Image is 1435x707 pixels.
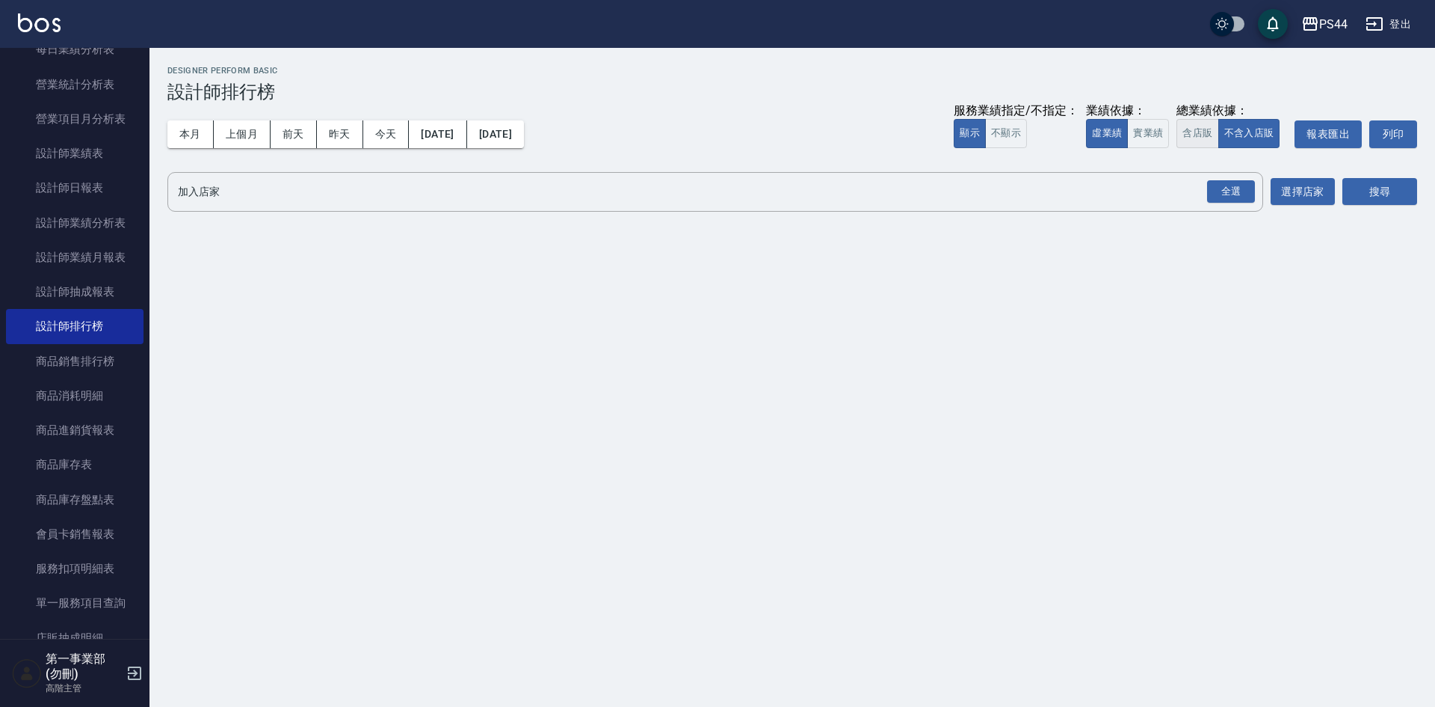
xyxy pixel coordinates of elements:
a: 服務扣項明細表 [6,551,143,586]
div: PS44 [1319,15,1348,34]
button: 含店販 [1176,119,1218,148]
a: 商品庫存表 [6,447,143,482]
img: Logo [18,13,61,32]
a: 設計師排行榜 [6,309,143,343]
button: [DATE] [409,120,466,148]
div: 服務業績指定/不指定： [954,103,1078,119]
button: 實業績 [1127,119,1169,148]
button: [DATE] [467,120,524,148]
a: 店販抽成明細 [6,621,143,655]
button: 上個月 [214,120,271,148]
h2: Designer Perform Basic [167,66,1417,76]
button: PS44 [1295,9,1354,40]
a: 商品庫存盤點表 [6,483,143,517]
a: 營業項目月分析表 [6,102,143,136]
div: 全選 [1207,180,1255,203]
a: 營業統計分析表 [6,67,143,102]
button: 前天 [271,120,317,148]
a: 商品消耗明細 [6,379,143,413]
button: 今天 [363,120,410,148]
button: 昨天 [317,120,363,148]
button: 本月 [167,120,214,148]
button: 顯示 [954,119,986,148]
a: 單一服務項目查詢 [6,586,143,620]
a: 會員卡銷售報表 [6,517,143,551]
button: 不含入店販 [1218,119,1280,148]
button: 報表匯出 [1294,120,1362,148]
button: 不顯示 [985,119,1027,148]
div: 總業績依據： [1176,103,1287,119]
a: 每日業績分析表 [6,32,143,67]
a: 設計師抽成報表 [6,275,143,309]
a: 商品進銷貨報表 [6,413,143,447]
a: 設計師業績表 [6,136,143,171]
div: 業績依據： [1086,103,1169,119]
a: 商品銷售排行榜 [6,344,143,379]
button: Open [1204,177,1258,206]
button: 虛業績 [1086,119,1128,148]
a: 設計師業績月報表 [6,240,143,275]
button: 登出 [1360,10,1417,38]
button: 選擇店家 [1271,178,1335,206]
button: save [1258,9,1288,39]
p: 高階主管 [46,682,122,695]
h3: 設計師排行榜 [167,82,1417,102]
img: Person [12,658,42,688]
button: 列印 [1369,120,1417,148]
button: 搜尋 [1342,178,1417,206]
a: 設計師日報表 [6,171,143,205]
a: 設計師業績分析表 [6,206,143,240]
input: 店家名稱 [174,179,1234,205]
h5: 第一事業部 (勿刪) [46,652,122,682]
